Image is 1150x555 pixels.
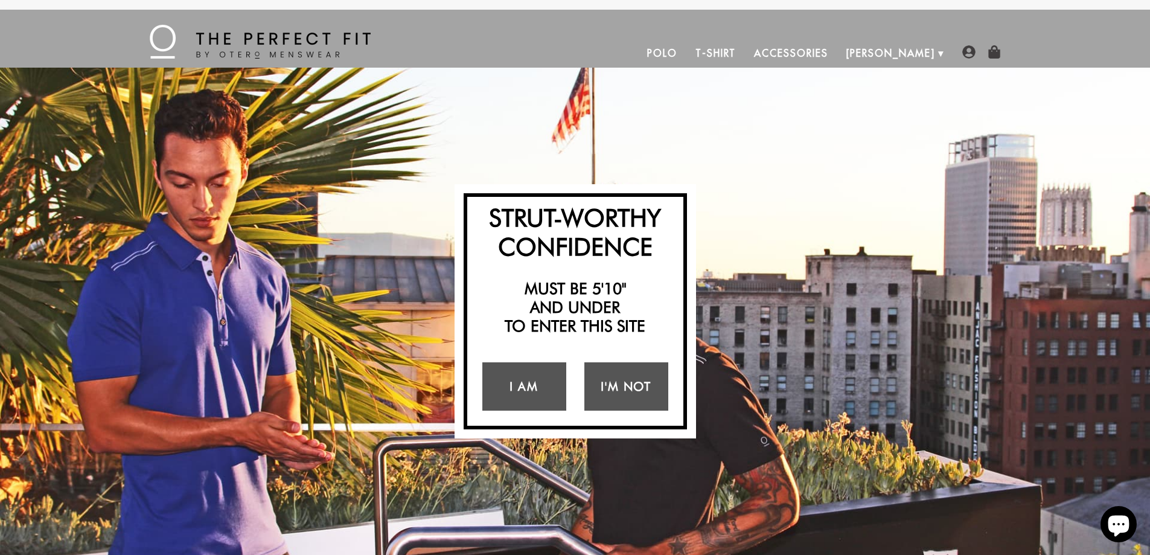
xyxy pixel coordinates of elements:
inbox-online-store-chat: Shopify online store chat [1097,506,1140,545]
h2: Must be 5'10" and under to enter this site [473,279,677,336]
img: The Perfect Fit - by Otero Menswear - Logo [150,25,371,59]
a: Accessories [745,39,837,68]
img: user-account-icon.png [962,45,976,59]
a: T-Shirt [686,39,745,68]
h2: Strut-Worthy Confidence [473,203,677,261]
a: Polo [638,39,686,68]
a: I'm Not [584,362,668,411]
img: shopping-bag-icon.png [988,45,1001,59]
a: [PERSON_NAME] [837,39,944,68]
a: I Am [482,362,566,411]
